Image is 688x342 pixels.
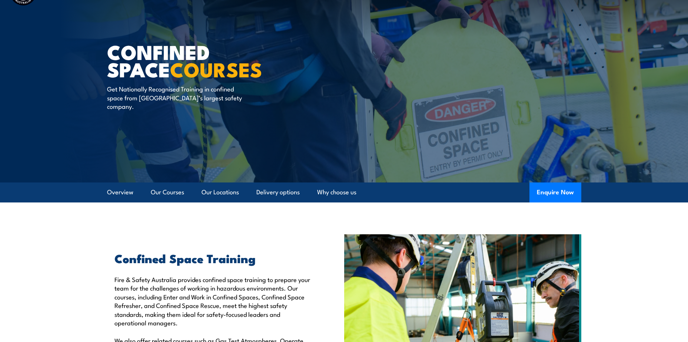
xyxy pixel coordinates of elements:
[107,84,242,110] p: Get Nationally Recognised Training in confined space from [GEOGRAPHIC_DATA]’s largest safety comp...
[107,182,133,202] a: Overview
[529,182,581,202] button: Enquire Now
[151,182,184,202] a: Our Courses
[107,43,290,77] h1: Confined Space
[114,275,310,327] p: Fire & Safety Australia provides confined space training to prepare your team for the challenges ...
[256,182,300,202] a: Delivery options
[317,182,356,202] a: Why choose us
[114,253,310,263] h2: Confined Space Training
[202,182,239,202] a: Our Locations
[170,53,262,84] strong: COURSES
